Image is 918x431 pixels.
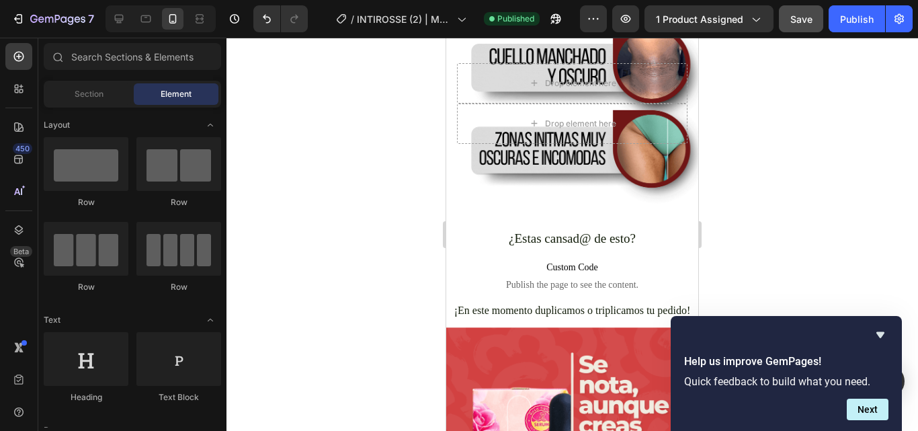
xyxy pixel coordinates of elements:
[253,5,308,32] div: Undo/Redo
[351,12,354,26] span: /
[684,327,888,420] div: Help us improve GemPages!
[446,38,698,431] iframe: Design area
[136,196,221,208] div: Row
[790,13,812,25] span: Save
[44,281,128,293] div: Row
[5,5,100,32] button: 7
[656,12,743,26] span: 1 product assigned
[75,88,103,100] span: Section
[44,119,70,131] span: Layout
[872,327,888,343] button: Hide survey
[161,88,192,100] span: Element
[136,281,221,293] div: Row
[840,12,874,26] div: Publish
[44,196,128,208] div: Row
[44,391,128,403] div: Heading
[644,5,774,32] button: 1 product assigned
[88,11,94,27] p: 7
[200,114,221,136] span: Toggle open
[200,309,221,331] span: Toggle open
[829,5,885,32] button: Publish
[13,143,32,154] div: 450
[497,13,534,25] span: Published
[684,354,888,370] h2: Help us improve GemPages!
[847,399,888,420] button: Next question
[10,246,32,257] div: Beta
[44,314,60,326] span: Text
[136,391,221,403] div: Text Block
[44,43,221,70] input: Search Sections & Elements
[779,5,823,32] button: Save
[357,12,452,26] span: INTIROSSE (2) | MEGAESTRENO 26/09
[684,375,888,388] p: Quick feedback to build what you need.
